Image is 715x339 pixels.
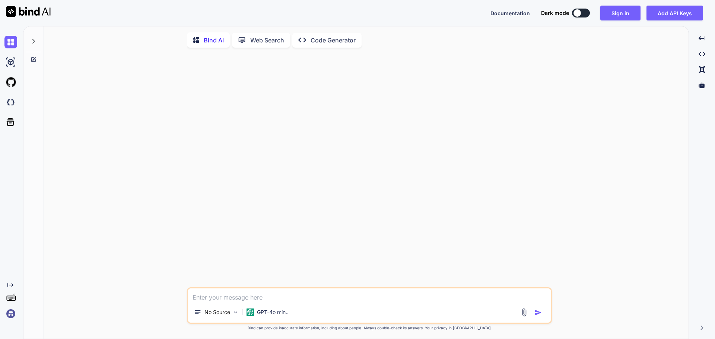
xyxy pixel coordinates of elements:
span: Dark mode [541,9,569,17]
button: Documentation [490,9,530,17]
img: GPT-4o mini [247,308,254,316]
img: icon [534,309,542,316]
p: GPT-4o min.. [257,308,289,316]
p: No Source [204,308,230,316]
img: darkCloudIdeIcon [4,96,17,109]
p: Web Search [250,36,284,45]
button: Sign in [600,6,641,20]
img: Pick Models [232,309,239,316]
img: githubLight [4,76,17,89]
img: signin [4,307,17,320]
span: Documentation [490,10,530,16]
button: Add API Keys [646,6,703,20]
img: chat [4,36,17,48]
img: ai-studio [4,56,17,68]
img: attachment [520,308,528,317]
p: Code Generator [311,36,356,45]
p: Bind AI [204,36,224,45]
p: Bind can provide inaccurate information, including about people. Always double-check its answers.... [187,325,552,331]
img: Bind AI [6,6,51,17]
